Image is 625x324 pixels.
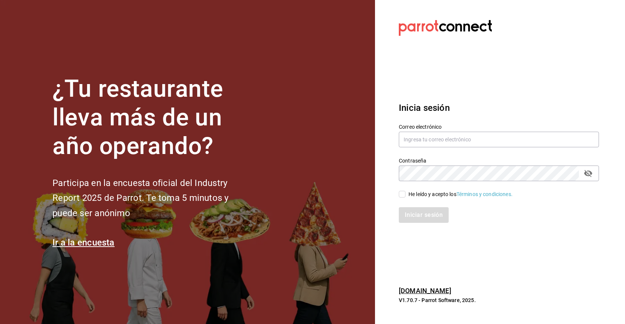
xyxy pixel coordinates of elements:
[582,167,594,180] button: passwordField
[408,190,513,198] div: He leído y acepto los
[456,191,513,197] a: Términos y condiciones.
[52,176,253,221] h2: Participa en la encuesta oficial del Industry Report 2025 de Parrot. Te toma 5 minutos y puede se...
[399,287,451,295] a: [DOMAIN_NAME]
[399,158,599,163] label: Contraseña
[399,132,599,147] input: Ingresa tu correo electrónico
[52,75,253,160] h1: ¿Tu restaurante lleva más de un año operando?
[399,124,599,129] label: Correo electrónico
[399,296,599,304] p: V1.70.7 - Parrot Software, 2025.
[399,101,599,115] h3: Inicia sesión
[52,237,115,248] a: Ir a la encuesta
